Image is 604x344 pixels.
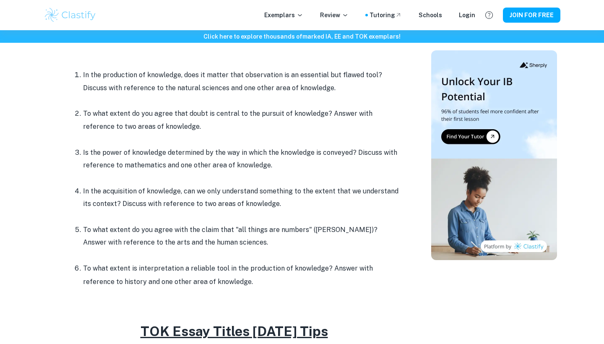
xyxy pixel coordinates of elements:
p: Exemplars [264,10,303,20]
a: Login [459,10,475,20]
h6: Click here to explore thousands of marked IA, EE and TOK exemplars ! [2,32,602,41]
button: Help and Feedback [482,8,496,22]
img: Clastify logo [44,7,97,23]
img: Thumbnail [431,50,557,260]
button: JOIN FOR FREE [503,8,560,23]
p: In the production of knowledge, does it matter that observation is an essential but flawed tool? ... [83,69,402,94]
p: To what extent do you agree with the claim that "all things are numbers" ([PERSON_NAME])? Answer ... [83,224,402,249]
li: To what extent is interpretation a reliable tool in the production of knowledge? Answer with refe... [83,262,402,289]
p: Review [320,10,349,20]
p: Is the power of knowledge determined by the way in which the knowledge is conveyed? Discuss with ... [83,146,402,172]
a: Tutoring [370,10,402,20]
p: To what extent do you agree that doubt is central to the pursuit of knowledge? Answer with refere... [83,107,402,133]
u: TOK Essay Titles [DATE] Tips [141,323,328,339]
p: In the acquisition of knowledge, can we only understand something to the extent that we understan... [83,185,402,211]
a: Schools [419,10,442,20]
